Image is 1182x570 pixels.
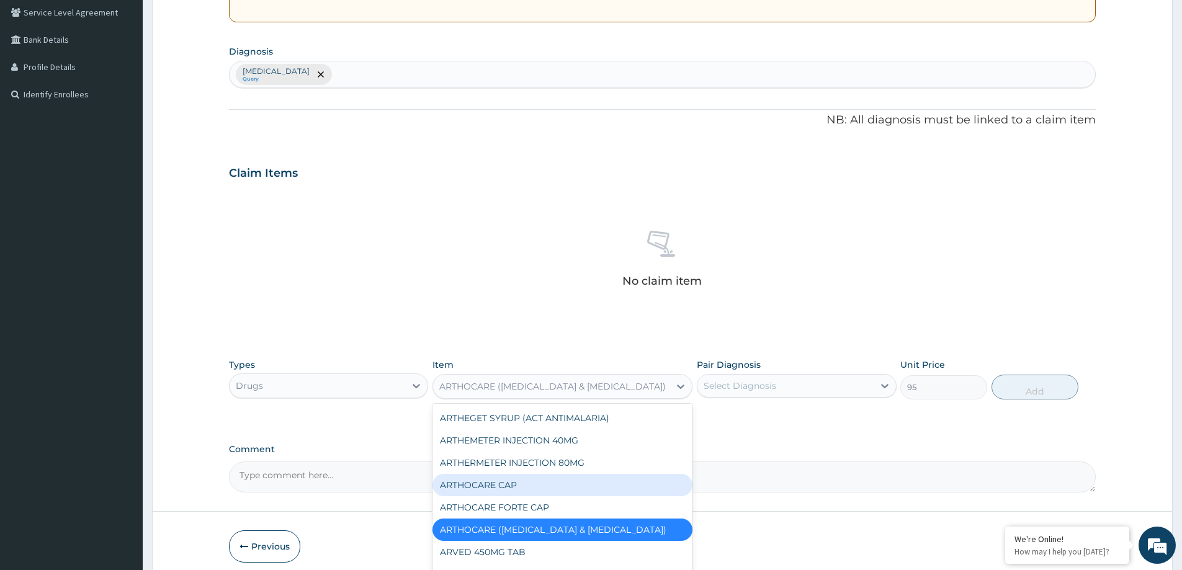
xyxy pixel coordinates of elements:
[432,407,692,429] div: ARTHEGET SYRUP (ACT ANTIMALARIA)
[439,380,666,393] div: ARTHOCARE ([MEDICAL_DATA] & [MEDICAL_DATA])
[23,62,50,93] img: d_794563401_company_1708531726252_794563401
[432,429,692,452] div: ARTHEMETER INJECTION 40MG
[65,69,208,86] div: Chat with us now
[243,66,310,76] p: [MEDICAL_DATA]
[432,474,692,496] div: ARTHOCARE CAP
[229,444,1096,455] label: Comment
[229,530,300,563] button: Previous
[432,358,454,371] label: Item
[204,6,233,36] div: Minimize live chat window
[229,167,298,180] h3: Claim Items
[432,452,692,474] div: ARTHERMETER INJECTION 80MG
[992,375,1078,399] button: Add
[900,358,945,371] label: Unit Price
[704,380,776,392] div: Select Diagnosis
[697,358,761,371] label: Pair Diagnosis
[243,76,310,82] small: Query
[6,339,236,382] textarea: Type your message and hit 'Enter'
[432,519,692,541] div: ARTHOCARE ([MEDICAL_DATA] & [MEDICAL_DATA])
[432,496,692,519] div: ARTHOCARE FORTE CAP
[432,541,692,563] div: ARVED 450MG TAB
[72,156,171,282] span: We're online!
[315,69,326,80] span: remove selection option
[229,360,255,370] label: Types
[622,275,702,287] p: No claim item
[229,112,1096,128] p: NB: All diagnosis must be linked to a claim item
[236,380,263,392] div: Drugs
[1014,533,1120,545] div: We're Online!
[229,45,273,58] label: Diagnosis
[1014,546,1120,557] p: How may I help you today?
